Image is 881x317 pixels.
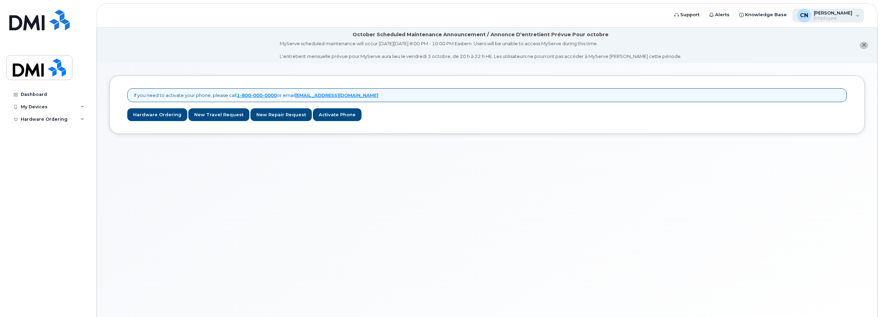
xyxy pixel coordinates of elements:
a: New Repair Request [250,108,312,121]
a: [EMAIL_ADDRESS][DOMAIN_NAME] [295,92,378,98]
a: Hardware Ordering [127,108,187,121]
div: October Scheduled Maintenance Announcement / Annonce D'entretient Prévue Pour octobre [353,31,608,38]
a: New Travel Request [188,108,249,121]
a: 1-800-000-0000 [237,92,277,98]
p: If you need to activate your phone, please call or email [134,92,378,99]
div: MyServe scheduled maintenance will occur [DATE][DATE] 8:00 PM - 10:00 PM Eastern. Users will be u... [280,40,682,60]
a: Activate Phone [313,108,362,121]
button: close notification [860,42,868,49]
